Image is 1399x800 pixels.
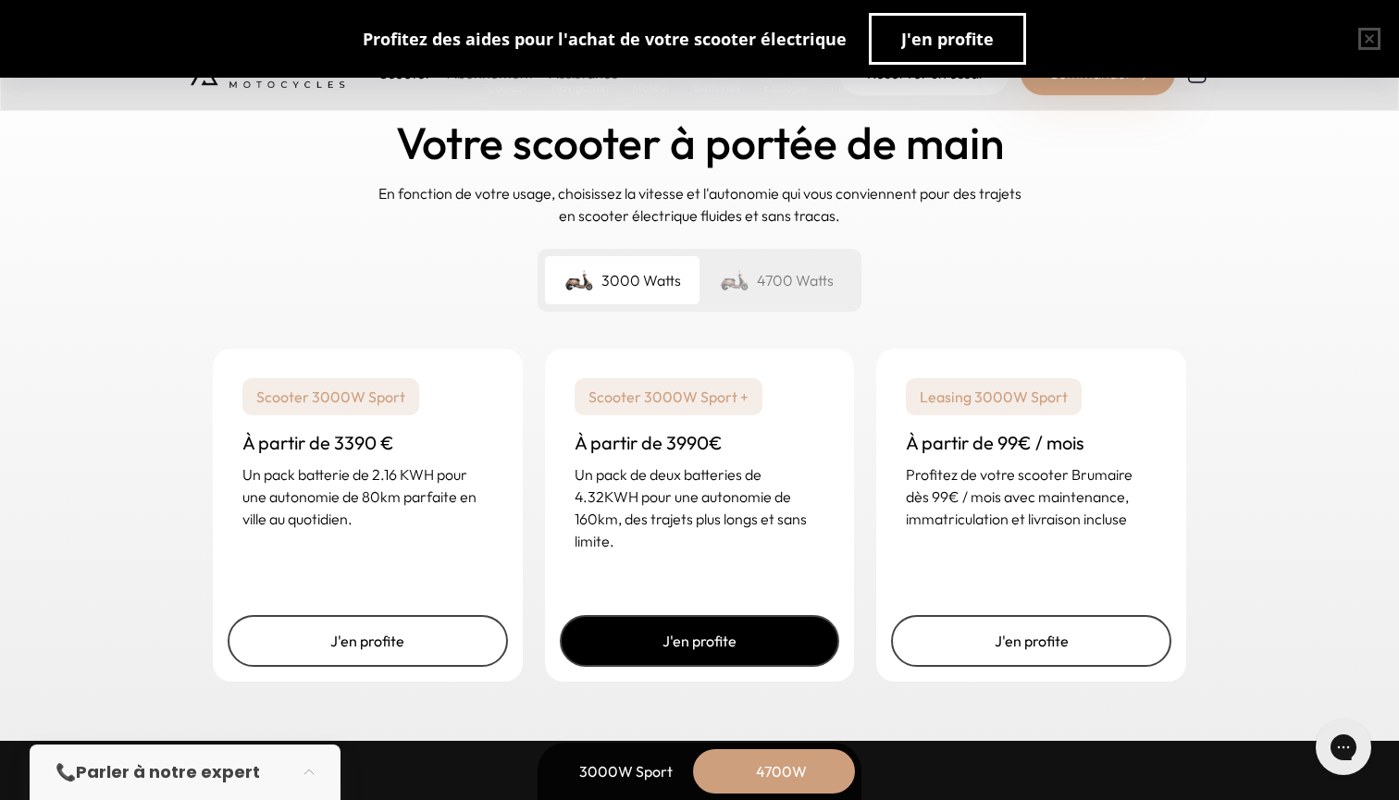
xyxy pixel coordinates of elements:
[396,118,1004,167] h2: Votre scooter à portée de main
[545,256,699,304] div: 3000 Watts
[1306,713,1380,782] iframe: Gorgias live chat messenger
[891,615,1171,667] a: J'en profite
[575,378,762,415] p: Scooter 3000W Sport +
[242,463,493,530] p: Un pack batterie de 2.16 KWH pour une autonomie de 80km parfaite en ville au quotidien.
[906,430,1157,456] h3: À partir de 99€ / mois
[575,463,825,552] p: Un pack de deux batteries de 4.32KWH pour une autonomie de 160km, des trajets plus longs et sans ...
[376,182,1023,227] p: En fonction de votre usage, choisissez la vitesse et l'autonomie qui vous conviennent pour des tr...
[551,749,699,794] div: 3000W Sport
[707,749,855,794] div: 4700W
[560,615,840,667] a: J'en profite
[699,256,854,304] div: 4700 Watts
[242,378,419,415] p: Scooter 3000W Sport
[242,430,493,456] h3: À partir de 3390 €
[906,378,1082,415] p: Leasing 3000W Sport
[906,463,1157,530] p: Profitez de votre scooter Brumaire dès 99€ / mois avec maintenance, immatriculation et livraison ...
[575,430,825,456] h3: À partir de 3990€
[228,615,508,667] a: J'en profite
